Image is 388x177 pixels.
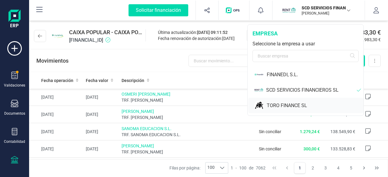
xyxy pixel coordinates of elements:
span: [DATE] [222,36,235,41]
div: Documentos [4,111,25,116]
span: Descripción [122,77,144,84]
div: Última actualización: [158,29,235,35]
td: 133.528,83 € [322,140,358,158]
span: Fecha valor [86,77,108,84]
span: TRF. [PERSON_NAME] [122,97,254,103]
span: 1 [231,165,233,171]
td: [DATE] [83,89,119,106]
span: 7062 [256,165,266,171]
img: Logo Finanedi [8,10,21,29]
div: FINANEDI, S.L. [267,71,363,78]
span: 138.983,30 € [356,37,381,43]
span: [FINANCIAL_ID] [69,37,143,44]
div: Fecha renovación de autorización: [158,35,235,41]
button: Page 1 [294,162,306,174]
span: 1.279,24 € [300,129,320,134]
button: Next Page [358,162,370,174]
button: First Page [269,162,280,174]
img: SC [282,4,296,17]
span: [PERSON_NAME] [122,143,254,149]
span: 100 [239,165,246,171]
span: TRF. [PERSON_NAME] [122,149,254,155]
td: 133.928,83 € [322,158,358,175]
td: [DATE] [29,106,83,123]
span: Sin conciliar [259,129,281,134]
span: Fecha operación [41,77,73,84]
span: [PERSON_NAME] [122,108,254,114]
img: SC [254,85,263,95]
input: Buscar movimiento... [189,55,276,67]
span: [DATE] 09:11:52 [197,30,228,35]
td: [DATE] [83,158,119,175]
img: Logo de OPS [226,7,242,13]
div: Seleccione la empresa a usar [253,40,359,48]
td: [DATE] [29,123,83,140]
span: Sin conciliar [259,146,281,151]
button: Page 3 [320,162,331,174]
div: Contabilidad [4,139,25,144]
div: Solicitar financiación [129,4,188,16]
div: empresa [253,29,359,38]
span: SANOMA EDUCACION S.L. [122,126,254,132]
td: [DATE] [83,140,119,158]
div: Validaciones [4,83,25,88]
span: TRF. [PERSON_NAME] [122,114,254,120]
img: TO [254,100,264,111]
span: CAIXA POPULAR - CAIXA POPULAR-CAIXA RURAL, S.C.C.V. [69,28,143,37]
td: [DATE] [83,123,119,140]
p: Movimientos [36,57,69,65]
td: [DATE] [29,89,83,106]
button: SCSCD SERVICIOS FINANCIEROS SL[PERSON_NAME] [280,1,357,20]
button: Page 5 [345,162,357,174]
span: TRF. SANOMA EDUCACION S.L. [122,132,254,138]
button: Actualizar [247,29,282,41]
td: 138.549,90 € [322,123,358,140]
div: SCD SERVICIOS FINANCIEROS SL [266,87,357,94]
div: TORO FINANCE SL [267,102,363,109]
button: Logo de OPS [222,1,246,20]
div: - [231,165,266,171]
p: SCD SERVICIOS FINANCIEROS SL [302,5,350,11]
td: [DATE] [29,140,83,158]
td: [DATE] [29,158,83,175]
span: de [249,165,253,171]
td: [DATE] [83,106,119,123]
span: OSMERI [PERSON_NAME] [122,91,254,97]
button: Page 4 [333,162,344,174]
p: [PERSON_NAME] [302,11,350,16]
input: Buscar empresa [253,50,359,62]
button: Page 2 [307,162,319,174]
span: 300,00 € [303,146,320,151]
img: FI [254,69,264,80]
button: Solicitar financiación [121,1,196,20]
button: Last Page [371,162,383,174]
span: 100 [206,162,216,173]
button: Previous Page [281,162,293,174]
div: Filas por página: [169,162,228,174]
